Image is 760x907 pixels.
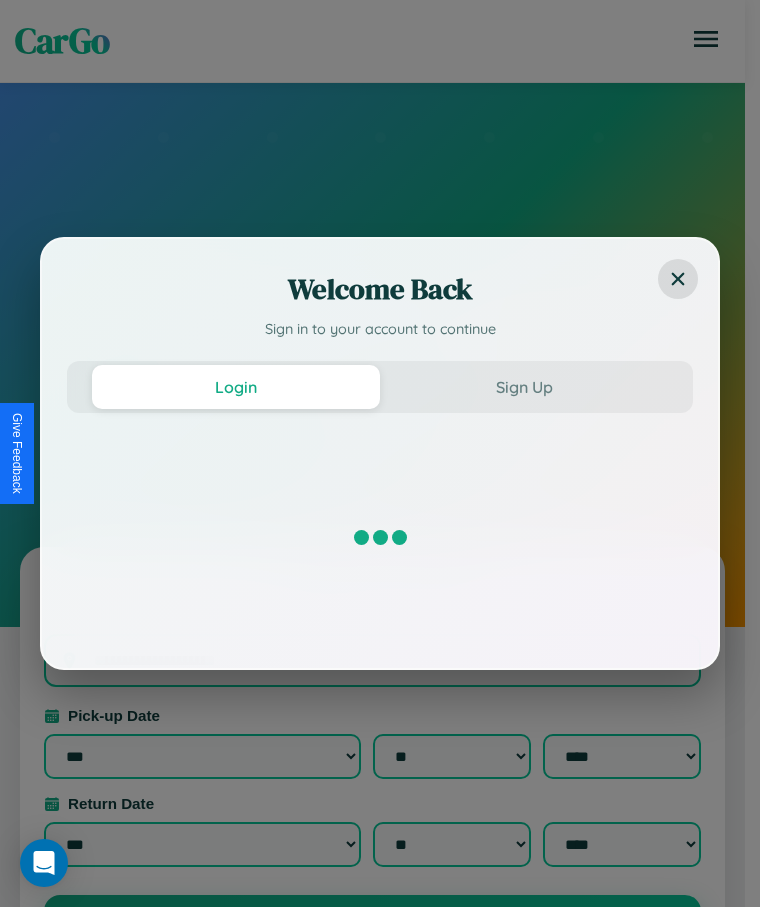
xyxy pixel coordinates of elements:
button: Sign Up [380,365,668,409]
div: Give Feedback [10,413,24,494]
div: Open Intercom Messenger [20,839,68,887]
h2: Welcome Back [67,269,693,309]
p: Sign in to your account to continue [67,319,693,341]
button: Login [92,365,380,409]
